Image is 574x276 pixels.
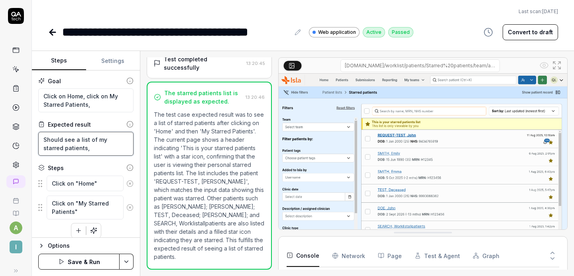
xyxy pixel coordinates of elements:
[86,51,140,70] button: Settings
[287,245,319,267] button: Console
[48,77,61,85] div: Goal
[542,8,558,14] time: [DATE]
[164,89,242,106] div: The starred patients list is displayed as expected.
[309,27,360,37] a: Web application
[519,8,558,15] button: Last scan:[DATE]
[38,175,134,192] div: Suggestions
[473,245,499,267] button: Graph
[388,27,413,37] div: Passed
[279,74,567,254] img: Screenshot
[38,254,120,270] button: Save & Run
[38,241,134,251] button: Options
[3,204,28,217] a: Documentation
[3,234,28,255] button: I
[415,245,460,267] button: Test & Agent
[32,51,86,70] button: Steps
[124,176,136,192] button: Remove step
[479,24,498,40] button: View version history
[154,110,265,261] p: The test case expected result was to see a list of starred patients after clicking on 'Home' and ...
[48,120,91,129] div: Expected result
[3,191,28,204] a: Book a call with us
[246,61,265,66] time: 13:20:45
[124,200,136,215] button: Remove step
[503,24,558,40] button: Convert to draft
[10,221,22,234] button: a
[538,59,550,72] button: Show all interative elements
[38,195,134,220] div: Suggestions
[48,241,134,251] div: Options
[519,8,558,15] span: Last scan:
[6,175,26,188] a: New conversation
[332,245,365,267] button: Network
[318,29,356,36] span: Web application
[10,241,22,253] span: I
[246,94,265,100] time: 13:20:46
[363,27,385,37] div: Active
[164,55,243,72] div: Test completed successfully
[48,164,64,172] div: Steps
[378,245,402,267] button: Page
[550,59,563,72] button: Open in full screen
